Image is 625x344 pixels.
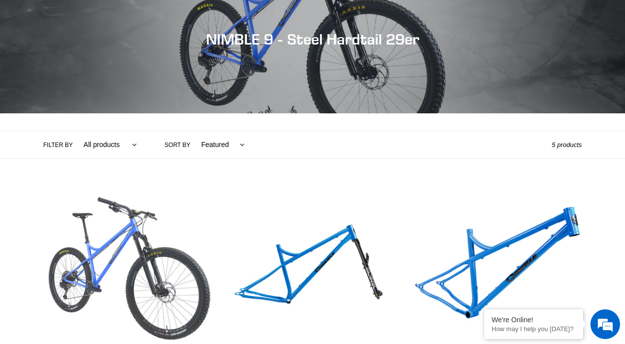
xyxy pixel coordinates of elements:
[492,325,576,333] p: How may I help you today?
[206,30,419,48] span: NIMBLE 9 - Steel Hardtail 29er
[43,141,73,149] label: Filter by
[492,316,576,324] div: We're Online!
[165,141,190,149] label: Sort by
[552,141,582,148] span: 5 products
